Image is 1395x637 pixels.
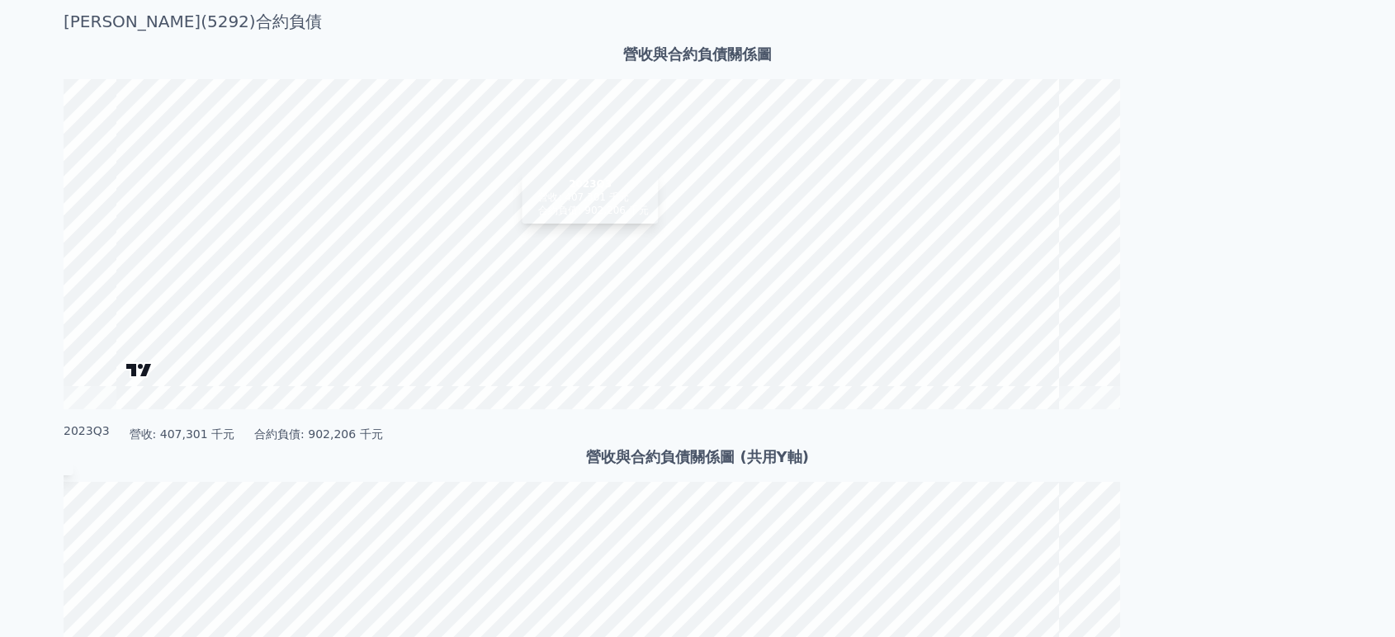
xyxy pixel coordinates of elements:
[64,446,1331,469] h3: 營收與合約負債關係圖 (共用Y軸)
[532,177,648,191] div: 2023Q3
[64,10,1331,33] h3: [PERSON_NAME](5292)合約負債
[130,426,235,442] span: 營收: 407,301 千元
[125,362,154,378] a: Charting by TradingView
[64,422,110,439] div: 2023Q3
[64,43,1331,66] h3: 營收與合約負債關係圖
[538,204,648,217] span: 合約負債: 902,206 千元
[538,191,628,204] span: 營收: 407,301 千元
[254,426,383,442] span: 合約負債: 902,206 千元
